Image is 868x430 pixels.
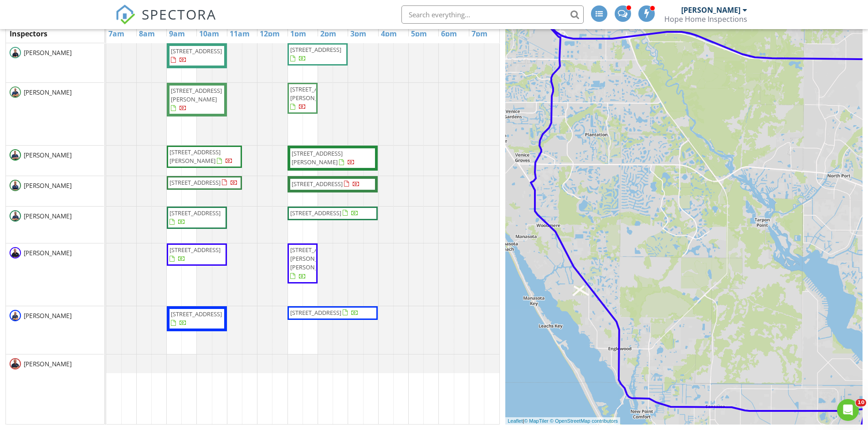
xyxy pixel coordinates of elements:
[257,26,282,41] a: 12pm
[348,26,369,41] a: 3pm
[22,88,73,97] span: [PERSON_NAME]
[318,26,339,41] a: 2pm
[10,180,21,191] img: chris.jpg
[106,26,127,41] a: 7am
[22,212,73,221] span: [PERSON_NAME]
[439,26,459,41] a: 6pm
[837,399,859,421] iframe: Intercom live chat
[379,26,399,41] a: 4pm
[10,247,21,258] img: jerry.jpg
[10,358,21,369] img: vito_nb.png
[10,86,21,98] img: eric.jpg
[22,151,73,160] span: [PERSON_NAME]
[22,48,73,57] span: [PERSON_NAME]
[681,5,740,15] div: [PERSON_NAME]
[115,5,135,25] img: The Best Home Inspection Software - Spectora
[22,181,73,190] span: [PERSON_NAME]
[664,15,747,24] div: Hope Home Inspections
[227,26,252,41] a: 11am
[169,209,221,217] span: [STREET_ADDRESS]
[171,47,222,55] span: [STREET_ADDRESS]
[171,310,222,318] span: [STREET_ADDRESS]
[169,148,221,165] span: [STREET_ADDRESS][PERSON_NAME]
[10,310,21,321] img: william.png
[10,47,21,58] img: justin.jpg
[292,180,343,188] span: [STREET_ADDRESS]
[290,246,341,271] span: [STREET_ADDRESS][PERSON_NAME][PERSON_NAME]
[290,209,341,217] span: [STREET_ADDRESS]
[290,85,341,102] span: [STREET_ADDRESS][PERSON_NAME]
[469,26,490,41] a: 7pm
[505,417,620,425] div: |
[550,418,618,424] a: © OpenStreetMap contributors
[290,309,341,317] span: [STREET_ADDRESS]
[115,12,216,31] a: SPECTORA
[524,418,549,424] a: © MapTiler
[10,29,47,39] span: Inspectors
[290,46,341,54] span: [STREET_ADDRESS]
[142,5,216,24] span: SPECTORA
[169,178,221,187] span: [STREET_ADDRESS]
[22,359,73,369] span: [PERSON_NAME]
[10,149,21,161] img: nick.jpg
[508,418,523,424] a: Leaflet
[409,26,429,41] a: 5pm
[856,399,866,406] span: 10
[22,311,73,320] span: [PERSON_NAME]
[401,5,584,24] input: Search everything...
[288,26,308,41] a: 1pm
[169,246,221,254] span: [STREET_ADDRESS]
[292,149,343,166] span: [STREET_ADDRESS][PERSON_NAME]
[10,210,21,222] img: shaun_b.jpg
[22,248,73,258] span: [PERSON_NAME]
[171,86,222,103] span: [STREET_ADDRESS][PERSON_NAME]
